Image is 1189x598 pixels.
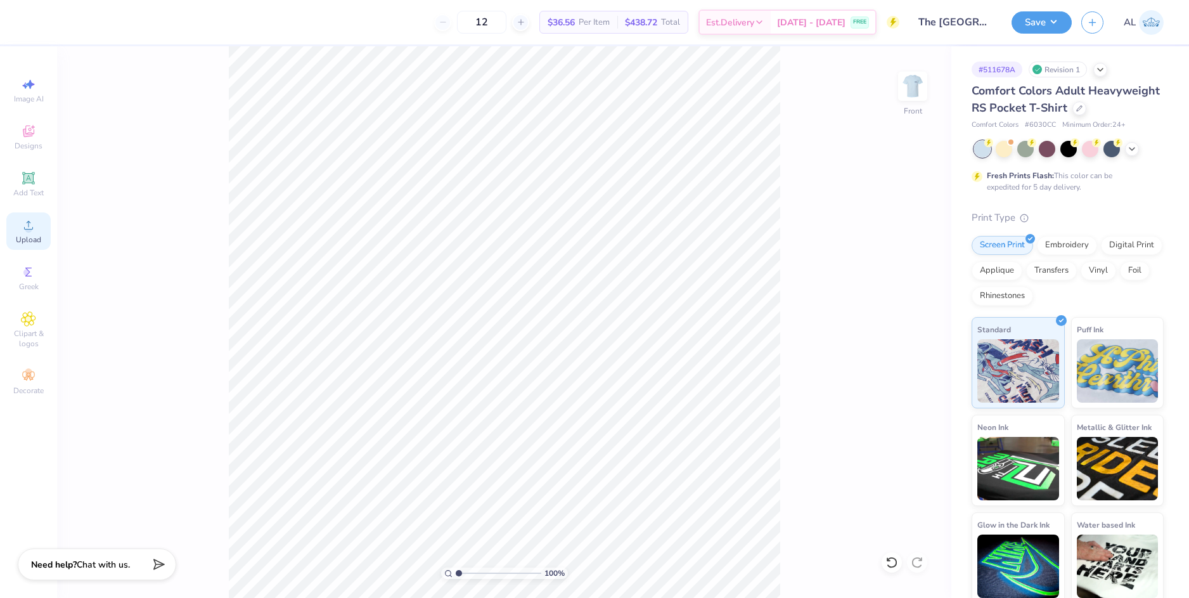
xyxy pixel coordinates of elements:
span: # 6030CC [1025,120,1056,131]
span: Metallic & Glitter Ink [1077,420,1152,434]
span: Glow in the Dark Ink [977,518,1050,531]
div: Rhinestones [972,287,1033,306]
span: AL [1124,15,1136,30]
div: Screen Print [972,236,1033,255]
strong: Need help? [31,559,77,571]
div: Foil [1120,261,1150,280]
span: Greek [19,282,39,292]
span: Comfort Colors Adult Heavyweight RS Pocket T-Shirt [972,83,1160,115]
div: This color can be expedited for 5 day delivery. [987,170,1143,193]
span: FREE [853,18,866,27]
a: AL [1124,10,1164,35]
img: Glow in the Dark Ink [977,535,1059,598]
span: Est. Delivery [706,16,754,29]
span: Comfort Colors [972,120,1019,131]
span: Water based Ink [1077,518,1135,531]
button: Save [1012,11,1072,34]
span: Image AI [14,94,44,104]
div: Transfers [1026,261,1077,280]
span: $438.72 [625,16,657,29]
img: Standard [977,339,1059,403]
span: Total [661,16,680,29]
div: Print Type [972,211,1164,225]
span: Minimum Order: 24 + [1062,120,1126,131]
div: Digital Print [1101,236,1162,255]
span: Standard [977,323,1011,336]
img: Front [900,74,925,99]
span: $36.56 [548,16,575,29]
img: Alyzza Lydia Mae Sobrino [1139,10,1164,35]
span: Clipart & logos [6,328,51,349]
img: Neon Ink [977,437,1059,500]
span: Decorate [13,386,44,396]
input: – – [457,11,506,34]
span: Neon Ink [977,420,1008,434]
div: Front [904,105,922,117]
span: [DATE] - [DATE] [777,16,845,29]
div: # 511678A [972,62,1022,77]
img: Metallic & Glitter Ink [1077,437,1159,500]
span: 100 % [544,568,565,579]
strong: Fresh Prints Flash: [987,171,1054,181]
input: Untitled Design [909,10,1002,35]
div: Applique [972,261,1022,280]
span: Chat with us. [77,559,130,571]
span: Add Text [13,188,44,198]
img: Water based Ink [1077,535,1159,598]
div: Vinyl [1081,261,1116,280]
div: Revision 1 [1029,62,1087,77]
img: Puff Ink [1077,339,1159,403]
div: Embroidery [1037,236,1097,255]
span: Designs [15,141,42,151]
span: Upload [16,235,41,245]
span: Puff Ink [1077,323,1103,336]
span: Per Item [579,16,610,29]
